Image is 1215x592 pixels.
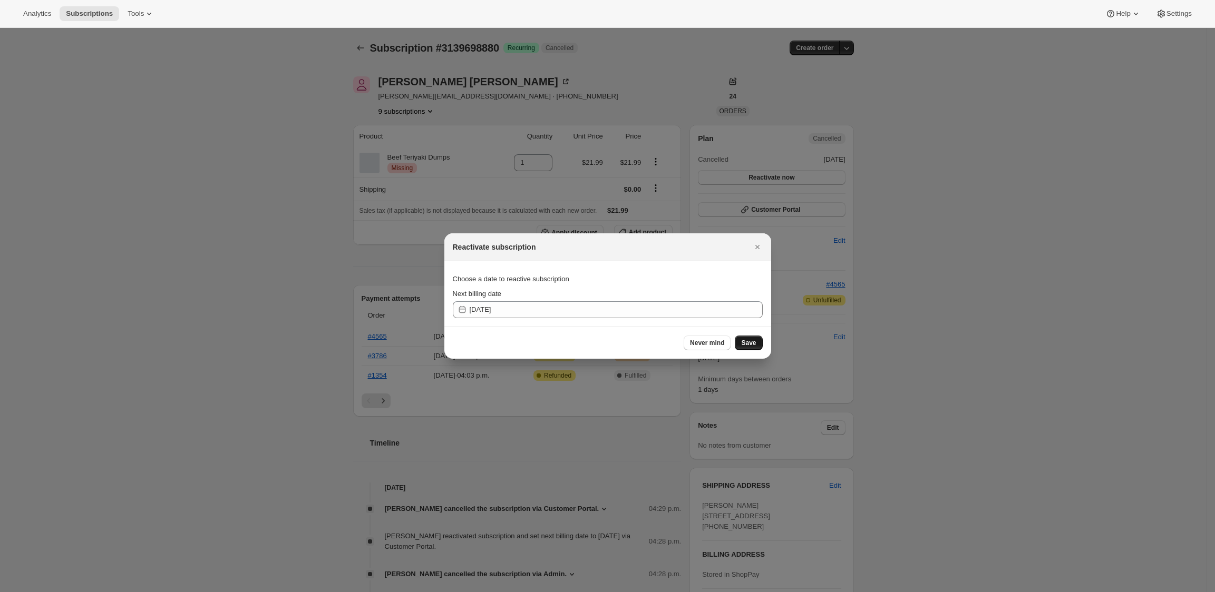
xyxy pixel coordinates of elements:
div: Choose a date to reactive subscription [453,270,763,289]
button: Analytics [17,6,57,21]
button: Close [750,240,765,254]
button: Tools [121,6,161,21]
span: Next billing date [453,290,502,298]
span: Analytics [23,9,51,18]
span: Tools [128,9,144,18]
button: Settings [1150,6,1198,21]
button: Never mind [684,336,731,350]
button: Subscriptions [60,6,119,21]
span: Save [741,339,756,347]
button: Save [735,336,762,350]
span: Subscriptions [66,9,113,18]
span: Help [1116,9,1130,18]
span: Settings [1167,9,1192,18]
button: Help [1099,6,1147,21]
span: Never mind [690,339,724,347]
h2: Reactivate subscription [453,242,536,252]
